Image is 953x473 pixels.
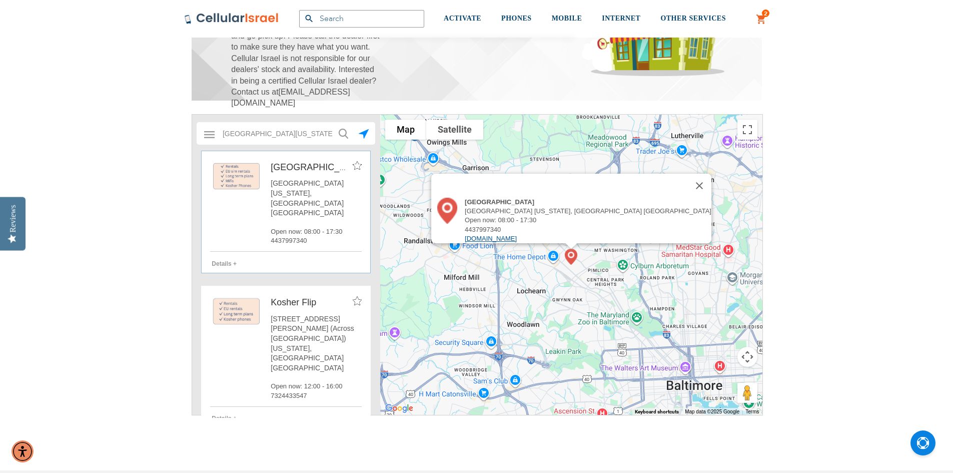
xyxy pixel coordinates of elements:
img: favorites_store_disabled.png [353,296,362,305]
span: 4437997340 [271,236,362,245]
input: Search [299,10,424,28]
span: OTHER SERVICES [660,15,726,22]
button: Show satellite imagery [426,120,483,140]
span: INTERNET [602,15,640,22]
span: Map data ©2025 Google [685,409,739,414]
span: Details + [212,260,237,267]
span: [GEOGRAPHIC_DATA] [271,162,364,172]
a: 2 [756,14,767,26]
a: Terms (opens in new tab) [745,409,759,414]
button: Drag Pegman onto the map to open Street View [737,383,757,403]
span: Open now: 08:00 - 17:30 [271,227,362,236]
img: Cellular Israel Logo [184,13,279,25]
a: Open this area in Google Maps (opens a new window) [383,402,416,415]
span: Details + [212,415,237,422]
img: Google [383,402,416,415]
img: https://cellularisrael.com/media/mageplaza/store_locator/b/a/baltimore_dealer-rentals-eu_sims-lt-... [210,161,263,192]
div: Reviews [9,205,18,232]
span: Open now: 12:00 - 16:00 [271,382,362,391]
span: ACTIVATE [444,15,481,22]
div: Open now: 08:00 - 17:30 [465,216,711,225]
button: Keyboard shortcuts [635,408,679,415]
span: Kosher Flip [271,297,316,307]
span: PHONES [501,15,532,22]
span: [GEOGRAPHIC_DATA] [US_STATE], [GEOGRAPHIC_DATA] [GEOGRAPHIC_DATA] [465,207,711,215]
span: These locations are walk-in only; you cannot order on the website in advance and go pick up. Plea... [231,8,381,109]
a: [DOMAIN_NAME] [465,235,517,242]
input: Enter a location [217,124,356,144]
span: [STREET_ADDRESS][PERSON_NAME] (Across [GEOGRAPHIC_DATA]) [US_STATE], [GEOGRAPHIC_DATA] [GEOGRAPHI... [271,314,362,373]
span: 7324433547 [271,391,362,400]
button: Close [687,174,711,198]
div: [GEOGRAPHIC_DATA] [465,198,711,207]
span: [GEOGRAPHIC_DATA] [US_STATE], [GEOGRAPHIC_DATA] [GEOGRAPHIC_DATA] [271,179,362,218]
button: Show street map [385,120,426,140]
div: 4437997340 [465,225,711,234]
img: favorites_store_disabled.png [353,161,362,170]
div: Accessibility Menu [12,440,34,462]
button: Toggle fullscreen view [737,120,757,140]
img: https://cellularisrael.com/media/mageplaza/store_locator/k/o/kosher_flip-_rentals-eu_rentals-lt-k... [210,296,263,327]
span: MOBILE [552,15,582,22]
span: 2 [764,10,767,18]
button: Map camera controls [737,347,757,367]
